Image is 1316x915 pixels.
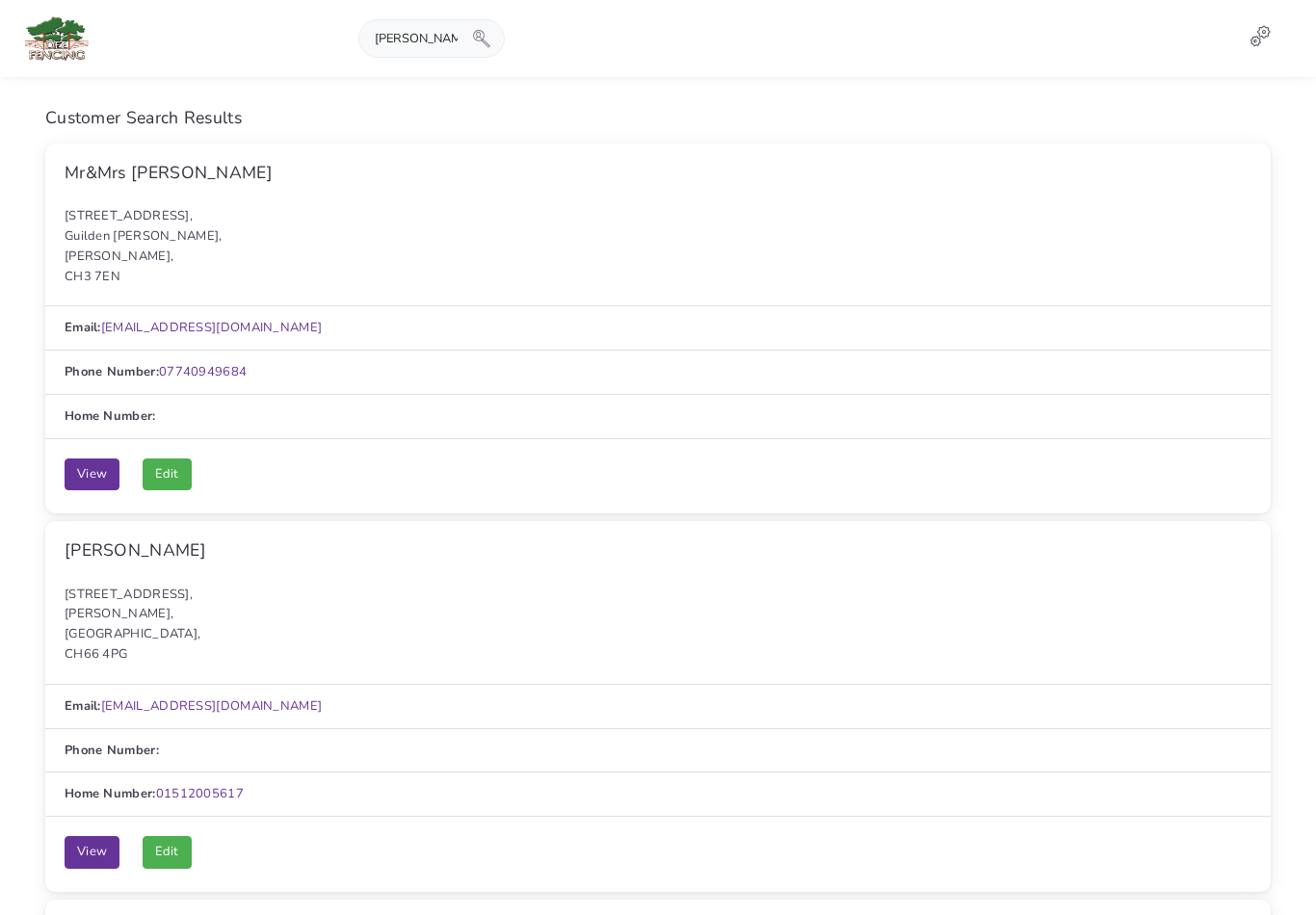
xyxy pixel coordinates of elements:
[65,206,1251,286] p: [STREET_ADDRESS], Guilden [PERSON_NAME], [PERSON_NAME], CH3 7EN
[65,785,156,802] strong: Home Number:
[65,540,1251,561] h5: [PERSON_NAME]
[65,742,159,759] strong: Phone Number:
[65,836,119,869] a: View
[359,20,473,57] input: eg. John Smith
[65,363,159,380] strong: Phone Number:
[143,458,192,491] a: Edit
[65,697,101,715] strong: Email:
[65,458,119,491] a: View
[45,108,1271,128] h4: Customer Search Results
[101,697,322,715] a: [EMAIL_ADDRESS][DOMAIN_NAME]
[156,785,244,802] a: 01512005617
[143,836,192,869] a: Edit
[65,585,1251,665] p: [STREET_ADDRESS], [PERSON_NAME], [GEOGRAPHIC_DATA], CH66 4PG
[159,363,247,380] a: 07740949684
[65,163,1251,183] h5: Mr&Mrs [PERSON_NAME]
[101,319,322,336] a: [EMAIL_ADDRESS][DOMAIN_NAME]
[65,319,101,336] strong: Email:
[18,10,97,67] img: logo
[65,407,156,425] strong: Home Number:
